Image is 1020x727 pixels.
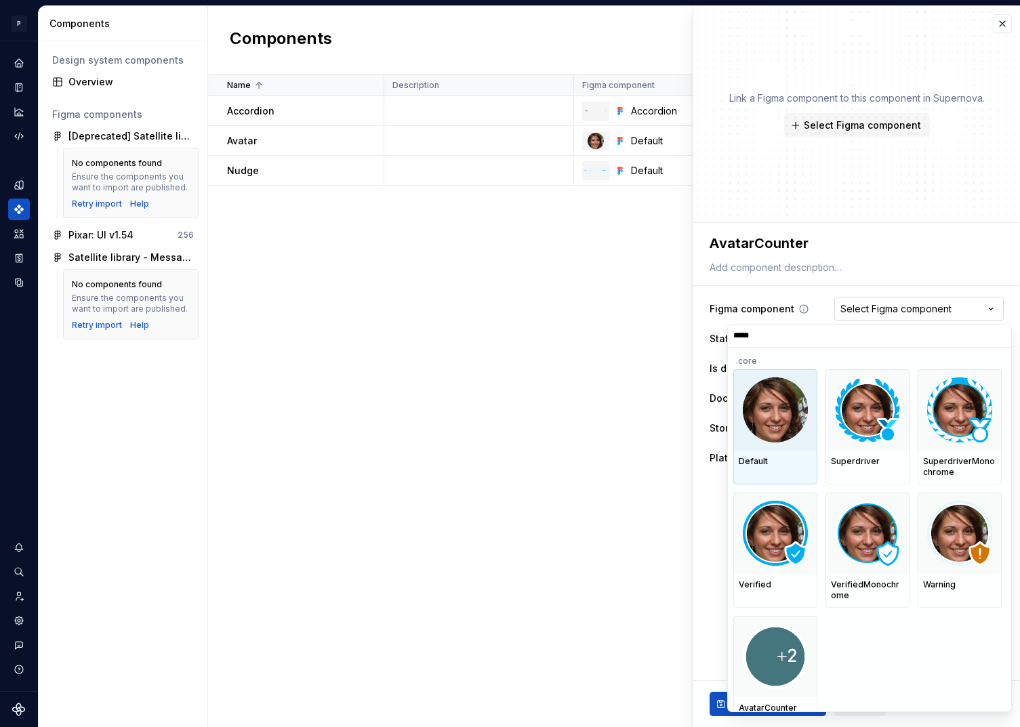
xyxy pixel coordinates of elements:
[739,456,812,467] div: Default
[923,456,996,478] div: SuperdriverMonochrome
[739,703,812,713] div: AvatarCounter
[831,579,904,601] div: VerifiedMonochrome
[831,456,904,467] div: Superdriver
[923,579,996,590] div: Warning
[739,579,812,590] div: Verified
[733,348,1002,369] div: .core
